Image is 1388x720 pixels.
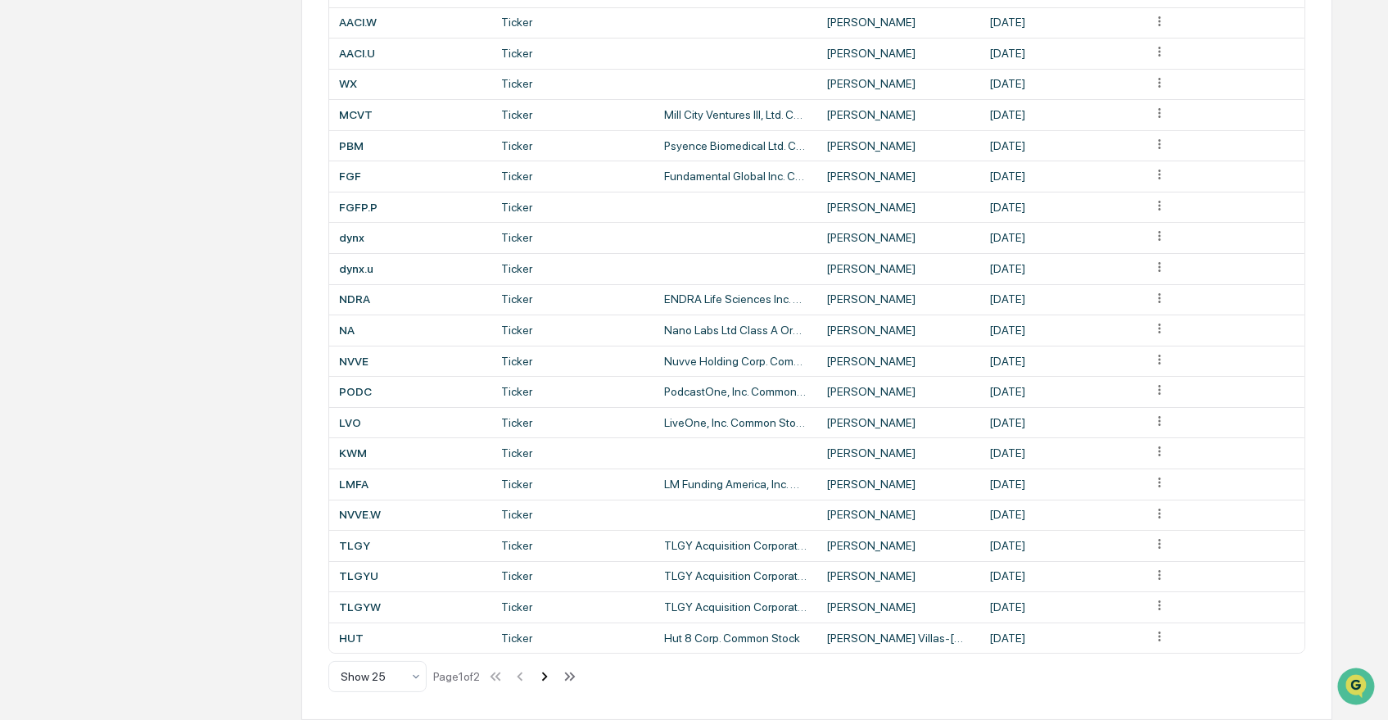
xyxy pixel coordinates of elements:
[491,315,654,346] td: Ticker
[979,222,1142,253] td: [DATE]
[654,469,817,500] td: LM Funding America, Inc. Common Stock
[979,623,1142,654] td: [DATE]
[654,623,817,654] td: Hut 8 Corp. Common Stock
[979,591,1142,623] td: [DATE]
[816,561,979,592] td: [PERSON_NAME]
[491,192,654,223] td: Ticker
[816,530,979,561] td: [PERSON_NAME]
[816,130,979,161] td: [PERSON_NAME]
[339,632,482,645] div: HUT
[654,591,817,623] td: TLGY Acquisition Corporation Warrant
[16,324,29,337] div: 🔎
[816,99,979,130] td: [PERSON_NAME]
[145,223,179,236] span: [DATE]
[654,161,817,192] td: Fundamental Global Inc. Common Stock
[816,623,979,654] td: [PERSON_NAME] Villas-[PERSON_NAME]
[491,7,654,38] td: Ticker
[979,561,1142,592] td: [DATE]
[16,207,43,233] img: Jack Rasmussen
[491,469,654,500] td: Ticker
[34,125,64,155] img: 8933085812038_c878075ebb4cc5468115_72.jpg
[979,437,1142,469] td: [DATE]
[654,130,817,161] td: Psyence Biomedical Ltd. Common Shares
[491,437,654,469] td: Ticker
[254,179,298,198] button: See all
[654,407,817,438] td: LiveOne, Inc. Common Stock
[491,346,654,377] td: Ticker
[491,69,654,100] td: Ticker
[339,47,482,60] div: AACI.U
[74,125,269,142] div: Start new chat
[339,139,482,152] div: PBM
[816,437,979,469] td: [PERSON_NAME]
[339,478,482,491] div: LMFA
[979,346,1142,377] td: [DATE]
[491,161,654,192] td: Ticker
[491,561,654,592] td: Ticker
[16,182,110,195] div: Past conversations
[339,600,482,614] div: TLGYW
[136,223,142,236] span: •
[816,38,979,69] td: [PERSON_NAME]
[816,500,979,531] td: [PERSON_NAME]
[816,591,979,623] td: [PERSON_NAME]
[339,201,482,214] div: FGFP.P
[979,38,1142,69] td: [DATE]
[491,130,654,161] td: Ticker
[10,315,110,345] a: 🔎Data Lookup
[979,161,1142,192] td: [DATE]
[654,99,817,130] td: Mill City Ventures III, Ltd. Common Stock
[654,530,817,561] td: TLGY Acquisition Corporation Class A Ordinary Share
[654,376,817,407] td: PodcastOne, Inc. Common Stock
[339,16,482,29] div: AACI.W
[119,292,132,306] div: 🗄️
[816,469,979,500] td: [PERSON_NAME]
[278,130,298,150] button: Start new chat
[339,262,482,275] div: dynx.u
[816,222,979,253] td: [PERSON_NAME]
[16,125,46,155] img: 1746055101610-c473b297-6a78-478c-a979-82029cc54cd1
[10,284,112,314] a: 🖐️Preclearance
[339,170,482,183] div: FGF
[491,284,654,315] td: Ticker
[115,361,198,374] a: Powered byPylon
[654,561,817,592] td: TLGY Acquisition Corporation Unit
[339,539,482,552] div: TLGY
[654,346,817,377] td: Nuvve Holding Corp. Common Stock
[135,291,203,307] span: Attestations
[979,500,1142,531] td: [DATE]
[979,130,1142,161] td: [DATE]
[979,407,1142,438] td: [DATE]
[491,99,654,130] td: Ticker
[339,416,482,429] div: LVO
[112,284,210,314] a: 🗄️Attestations
[979,192,1142,223] td: [DATE]
[816,315,979,346] td: [PERSON_NAME]
[491,623,654,654] td: Ticker
[339,231,482,244] div: dynx
[979,530,1142,561] td: [DATE]
[339,355,482,368] div: NVVE
[433,670,480,683] div: Page 1 of 2
[979,99,1142,130] td: [DATE]
[74,142,225,155] div: We're available if you need us!
[816,407,979,438] td: [PERSON_NAME]
[491,407,654,438] td: Ticker
[654,284,817,315] td: ENDRA Life Sciences Inc. Common Stock
[339,324,482,337] div: NA
[163,362,198,374] span: Pylon
[816,284,979,315] td: [PERSON_NAME]
[979,7,1142,38] td: [DATE]
[816,376,979,407] td: [PERSON_NAME]
[491,500,654,531] td: Ticker
[491,591,654,623] td: Ticker
[33,291,106,307] span: Preclearance
[654,315,817,346] td: Nano Labs Ltd Class A Ordinary Shares
[816,346,979,377] td: [PERSON_NAME]
[491,38,654,69] td: Ticker
[339,385,482,398] div: PODC
[339,108,482,121] div: MCVT
[979,469,1142,500] td: [DATE]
